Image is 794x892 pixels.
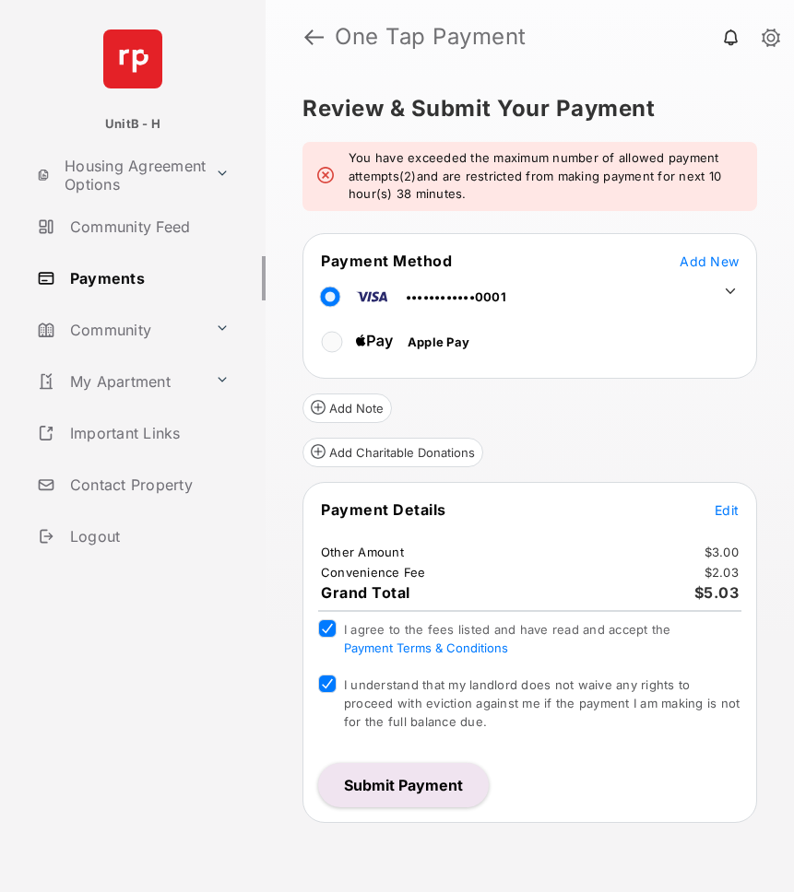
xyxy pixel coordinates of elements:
[694,583,740,602] span: $5.03
[321,583,410,602] span: Grand Total
[302,393,392,423] button: Add Note
[30,514,266,558] a: Logout
[321,500,446,519] span: Payment Details
[30,256,266,300] a: Payments
[680,253,739,269] span: Add New
[715,502,739,518] span: Edit
[408,334,469,349] span: Apple Pay
[30,411,237,455] a: Important Links
[320,564,427,581] td: Convenience Fee
[103,29,162,88] img: svg+xml;base64,PHN2ZyB4bWxucz0iaHR0cDovL3d3dy53My5vcmcvMjAwMC9zdmciIHdpZHRoPSI2NCIgaGVpZ2h0PSI2NC...
[302,438,483,467] button: Add Charitable Donations
[406,289,506,304] span: ••••••••••••0001
[318,763,489,807] button: Submit Payment
[105,115,160,134] p: UnitB - H
[321,252,452,270] span: Payment Method
[349,149,742,204] em: You have exceeded the maximum number of allowed payment attempts(2)and are restricted from making...
[30,205,266,249] a: Community Feed
[680,252,739,270] button: Add New
[704,544,740,560] td: $3.00
[30,308,207,352] a: Community
[704,564,740,581] td: $2.03
[335,26,764,48] strong: One Tap Payment
[344,640,508,655] button: I agree to the fees listed and have read and accept the
[344,677,740,729] span: I understand that my landlord does not waive any rights to proceed with eviction against me if th...
[30,359,207,404] a: My Apartment
[715,500,739,519] button: Edit
[344,622,671,655] span: I agree to the fees listed and have read and accept the
[302,98,742,120] h5: Review & Submit Your Payment
[30,463,266,507] a: Contact Property
[30,153,207,197] a: Housing Agreement Options
[320,544,405,560] td: Other Amount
